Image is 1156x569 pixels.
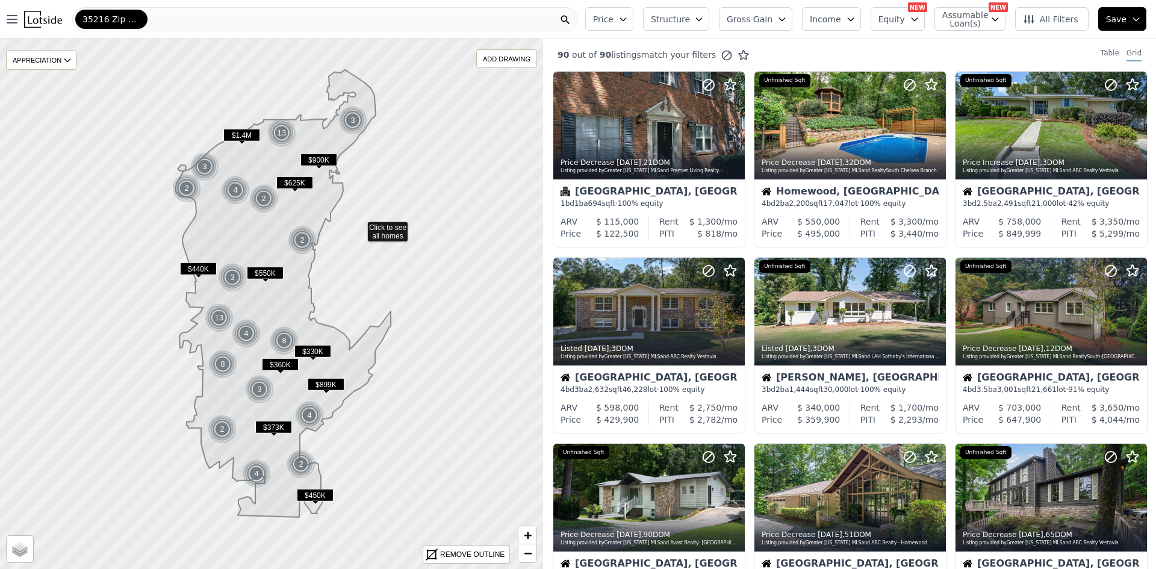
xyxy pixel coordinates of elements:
div: PITI [860,228,875,240]
span: Income [810,13,841,25]
div: $900K [300,154,337,171]
div: 4 bd 3 ba sqft lot · 100% equity [561,385,738,394]
div: $625K [276,176,313,194]
div: $550K [247,267,284,284]
span: All Filters [1023,13,1078,25]
div: 4 [221,176,250,205]
span: $ 703,000 [998,403,1041,412]
div: Unfinished Sqft [960,446,1011,459]
div: Price [963,414,983,426]
img: g1.png [190,152,220,181]
img: Lotside [24,11,62,28]
div: 4 [242,459,271,488]
button: Income [802,7,861,31]
span: 30,000 [823,385,848,394]
div: Price Increase , 3 DOM [963,158,1141,167]
div: Rent [659,216,679,228]
span: $ 818 [697,229,721,238]
div: Price [561,228,581,240]
div: Price Decrease , 51 DOM [762,530,940,539]
div: $899K [308,378,344,396]
img: Condominium [561,187,570,196]
span: 2,632 [588,385,609,394]
div: $373K [255,421,292,438]
button: All Filters [1015,7,1089,31]
div: 13 [267,119,296,148]
a: Zoom out [518,544,536,562]
div: Listed , 3 DOM [561,344,739,353]
img: House [561,559,570,568]
span: $ 4,044 [1092,415,1123,424]
div: ARV [561,216,577,228]
span: 21,000 [1031,199,1057,208]
span: $900K [300,154,337,166]
img: House [963,373,972,382]
div: 8 [208,350,237,379]
button: Structure [643,7,709,31]
div: NEW [989,2,1008,12]
a: Zoom in [518,526,536,544]
div: Price [762,228,782,240]
img: g1.png [287,450,316,479]
div: ARV [561,402,577,414]
div: Listing provided by Greater [US_STATE] MLS and ARC Realty Vestavia [963,539,1141,547]
time: 2025-09-11 00:00 [617,530,641,539]
a: Listed [DATE],3DOMListing provided byGreater [US_STATE] MLSand ARC Realty VestaviaHouse[GEOGRAPHI... [553,257,744,434]
time: 2025-09-14 00:00 [617,158,641,167]
div: Rent [659,402,679,414]
span: Gross Gain [727,13,772,25]
div: PITI [659,228,674,240]
div: Rent [860,402,880,414]
button: Price [585,7,633,31]
time: 2025-09-13 00:00 [818,158,842,167]
img: g1.png [267,119,297,148]
div: /mo [880,216,939,228]
time: 2025-09-11 00:00 [1019,344,1043,353]
div: 3 [190,152,219,181]
div: 2 [208,415,237,444]
div: Listing provided by Greater [US_STATE] MLS and Premier Living Realty [561,167,739,175]
img: g1.png [232,319,261,348]
span: Assumable Loan(s) [942,11,981,28]
div: Listing provided by Greater [US_STATE] MLS and ARC Realty Vestavia [561,353,739,361]
div: 3 [218,263,247,292]
span: $373K [255,421,292,434]
span: 90 [597,50,611,60]
div: ARV [963,216,980,228]
span: $ 122,500 [596,229,639,238]
div: $1.4M [223,129,260,146]
div: ARV [762,402,778,414]
div: Price Decrease , 21 DOM [561,158,739,167]
span: $ 1,300 [689,217,721,226]
img: g1.png [242,459,272,488]
div: Homewood, [GEOGRAPHIC_DATA] [762,187,939,199]
img: House [963,187,972,196]
span: Save [1106,13,1126,25]
span: Price [593,13,614,25]
div: [PERSON_NAME], [GEOGRAPHIC_DATA] [762,373,939,385]
div: Unfinished Sqft [759,260,810,273]
div: Price Decrease , 90 DOM [561,530,739,539]
div: 4 bd 2 ba sqft lot · 100% equity [762,199,939,208]
span: $899K [308,378,344,391]
span: 3,001 [997,385,1018,394]
div: Listing provided by Greater [US_STATE] MLS and ARC Realty - Homewood [762,539,940,547]
span: $ 2,750 [689,403,721,412]
span: 694 [588,199,602,208]
a: Price Decrease [DATE],21DOMListing provided byGreater [US_STATE] MLSand Premier Living RealtyCond... [553,71,744,247]
div: /mo [679,402,738,414]
div: Price Decrease , 32 DOM [762,158,940,167]
span: 46,228 [622,385,647,394]
span: $ 849,999 [998,229,1041,238]
div: ARV [762,216,778,228]
a: Listed [DATE],3DOMListing provided byGreater [US_STATE] MLSand LAH Sotheby's International Realty... [754,257,945,434]
div: 13 [205,303,234,332]
span: $ 2,782 [689,415,721,424]
img: g1.png [245,375,275,404]
span: $ 3,300 [890,217,922,226]
div: 2 [288,226,317,255]
div: 1 bd 1 ba sqft · 100% equity [561,199,738,208]
div: Listing provided by Greater [US_STATE] MLS and LAH Sotheby's International Realty [PERSON_NAME] [762,353,940,361]
div: /mo [1081,402,1140,414]
img: g1.png [218,263,247,292]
